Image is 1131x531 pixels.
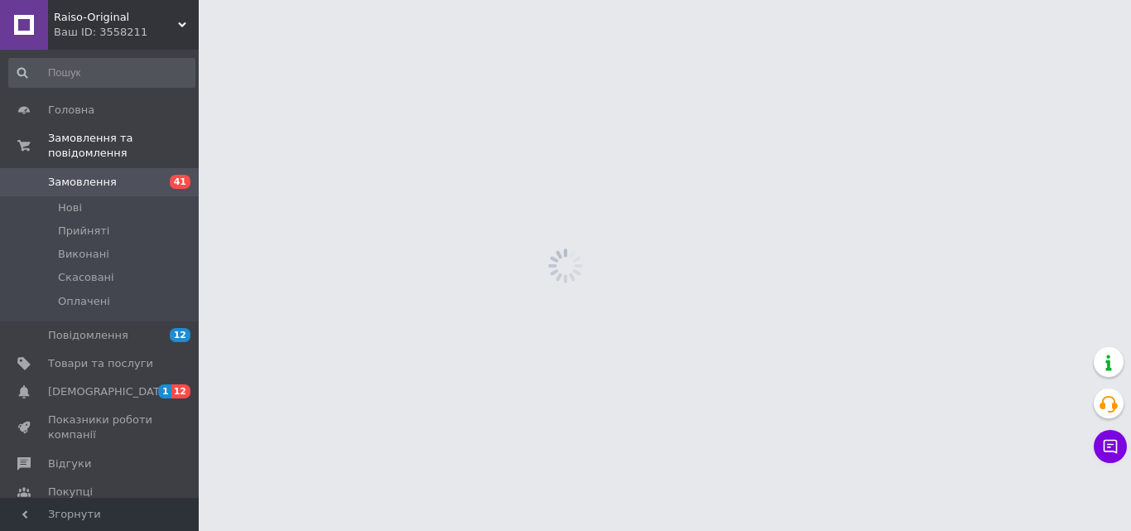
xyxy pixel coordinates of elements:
[48,175,117,190] span: Замовлення
[8,58,195,88] input: Пошук
[48,413,153,442] span: Показники роботи компанії
[170,175,190,189] span: 41
[58,200,82,215] span: Нові
[58,224,109,239] span: Прийняті
[1094,430,1127,463] button: Чат з покупцем
[48,131,199,161] span: Замовлення та повідомлення
[48,328,128,343] span: Повідомлення
[54,25,199,40] div: Ваш ID: 3558211
[48,384,171,399] span: [DEMOGRAPHIC_DATA]
[54,10,178,25] span: Raiso-Original
[158,384,171,398] span: 1
[170,328,190,342] span: 12
[58,270,114,285] span: Скасовані
[48,356,153,371] span: Товари та послуги
[58,247,109,262] span: Виконані
[171,384,190,398] span: 12
[48,456,91,471] span: Відгуки
[48,103,94,118] span: Головна
[48,485,93,500] span: Покупці
[58,294,110,309] span: Оплачені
